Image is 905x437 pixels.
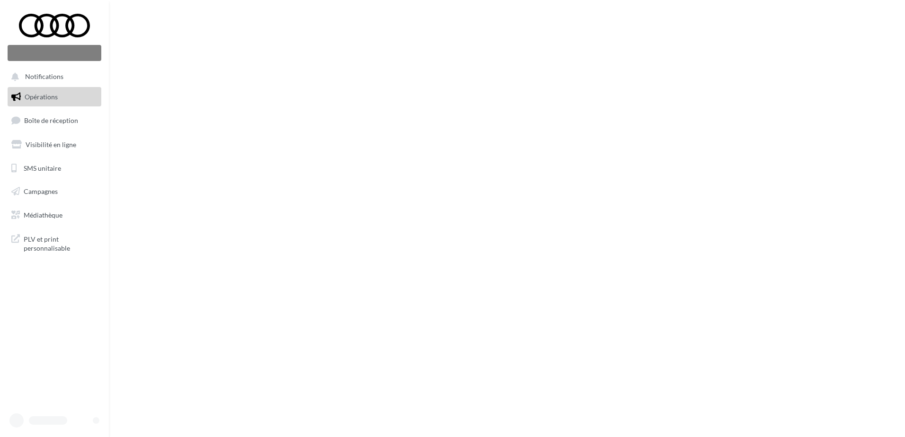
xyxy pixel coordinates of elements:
a: Boîte de réception [6,110,103,131]
a: Opérations [6,87,103,107]
a: Médiathèque [6,205,103,225]
span: SMS unitaire [24,164,61,172]
a: Visibilité en ligne [6,135,103,155]
span: Médiathèque [24,211,62,219]
span: Notifications [25,73,63,81]
span: Visibilité en ligne [26,140,76,149]
span: Campagnes [24,187,58,195]
a: SMS unitaire [6,158,103,178]
a: Campagnes [6,182,103,201]
span: Boîte de réception [24,116,78,124]
span: Opérations [25,93,58,101]
span: PLV et print personnalisable [24,233,98,253]
a: PLV et print personnalisable [6,229,103,257]
div: Nouvelle campagne [8,45,101,61]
